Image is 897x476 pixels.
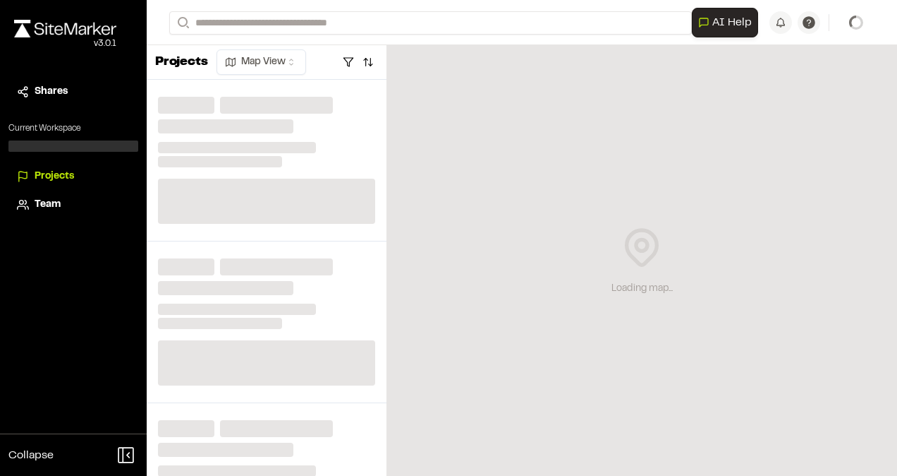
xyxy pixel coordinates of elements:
[14,37,116,50] div: Oh geez...please don't...
[17,197,130,213] a: Team
[155,53,208,72] p: Projects
[35,169,74,184] span: Projects
[35,197,61,213] span: Team
[14,20,116,37] img: rebrand.png
[35,84,68,100] span: Shares
[169,11,195,35] button: Search
[712,14,752,31] span: AI Help
[17,169,130,184] a: Projects
[692,8,764,37] div: Open AI Assistant
[8,447,54,464] span: Collapse
[692,8,758,37] button: Open AI Assistant
[611,281,673,297] div: Loading map...
[8,122,138,135] p: Current Workspace
[17,84,130,100] a: Shares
